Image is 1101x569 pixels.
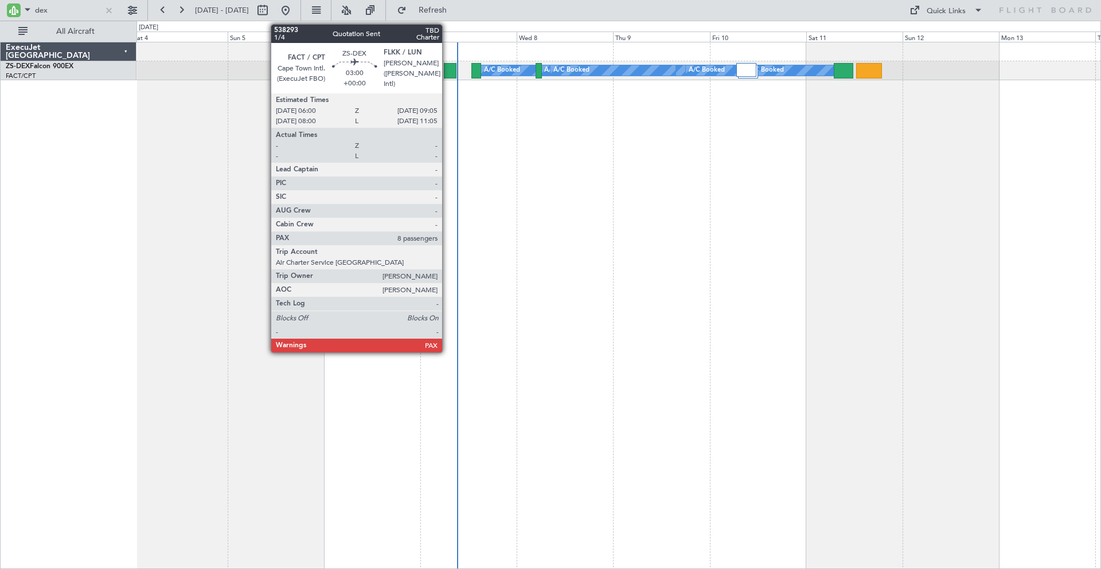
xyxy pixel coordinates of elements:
span: [DATE] - [DATE] [195,5,249,15]
div: A/C Booked [544,62,580,79]
div: Mon 6 [324,32,420,42]
span: ZS-DEX [6,63,30,70]
button: All Aircraft [13,22,124,41]
div: Wed 8 [517,32,613,42]
div: Fri 10 [710,32,806,42]
div: A/C Booked [484,62,520,79]
span: Refresh [409,6,457,14]
div: Sat 4 [131,32,228,42]
div: A/C Booked [689,62,725,79]
div: Tue 7 [420,32,517,42]
div: Sat 11 [806,32,903,42]
a: FACT/CPT [6,72,36,80]
input: A/C (Reg. or Type) [35,2,101,19]
button: Refresh [392,1,460,19]
div: Quick Links [927,6,966,17]
div: [DATE] [139,23,158,33]
div: Thu 9 [613,32,709,42]
span: All Aircraft [30,28,121,36]
a: ZS-DEXFalcon 900EX [6,63,73,70]
div: A/C Booked [748,62,784,79]
div: Mon 13 [999,32,1095,42]
button: Quick Links [904,1,989,19]
div: Sun 5 [228,32,324,42]
div: Sun 12 [903,32,999,42]
div: A/C Booked [553,62,589,79]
